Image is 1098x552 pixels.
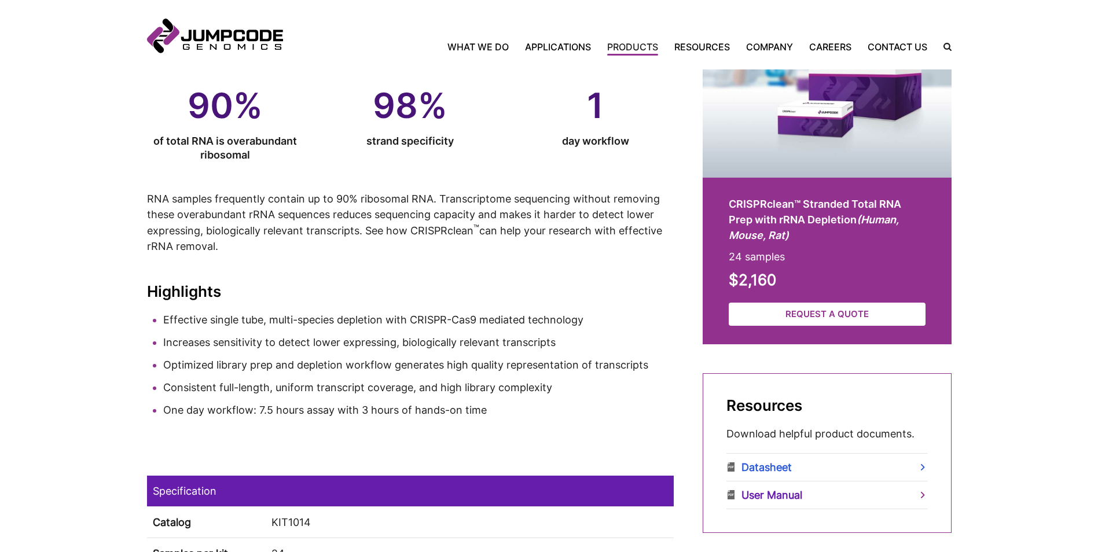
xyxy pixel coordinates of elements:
a: Datasheet [726,454,928,481]
h2: Highlights [147,283,674,300]
label: Search the site. [935,43,952,51]
li: One day workflow: 7.5 hours assay with 3 hours of hands-on time [163,402,674,418]
a: Company [738,40,801,54]
data-callout-value: 98% [332,88,489,123]
li: Effective single tube, multi-species depletion with CRISPR-Cas9 mediated technology [163,312,674,327]
a: Products [599,40,666,54]
h2: CRISPRclean™ Stranded Total RNA Prep with rRNA Depletion [729,196,926,243]
data-callout-description: strand specificity [332,134,489,148]
strong: $2,160 [729,271,776,289]
p: RNA samples frequently contain up to 90% ribosomal RNA. Transcriptome sequencing without removing... [147,191,674,254]
a: Contact Us [860,40,935,54]
a: Applications [517,40,599,54]
nav: Primary Navigation [283,40,935,54]
a: Request a Quote [729,303,926,326]
data-callout-description: of total RNA is overabundant ribosomal [147,134,303,162]
data-callout-value: 1 [517,88,674,123]
td: Specification [147,476,674,507]
li: Optimized library prep and depletion workflow generates high quality representation of transcripts [163,357,674,373]
p: Download helpful product documents. [726,426,928,441]
li: Consistent full-length, uniform transcript coverage, and high library complexity [163,380,674,395]
em: (Human, Mouse, Rat) [729,214,899,241]
li: Increases sensitivity to detect lower expressing, biologically relevant transcripts [163,334,674,350]
a: What We Do [447,40,517,54]
a: Resources [666,40,738,54]
h2: Resources [726,397,928,414]
p: 24 samples [729,249,926,264]
data-callout-description: day workflow [517,134,674,148]
td: KIT1014 [266,506,674,538]
data-callout-value: 90% [147,88,303,123]
a: Careers [801,40,860,54]
a: User Manual [726,481,928,509]
sup: ™ [473,223,479,233]
th: Catalog [147,506,266,538]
